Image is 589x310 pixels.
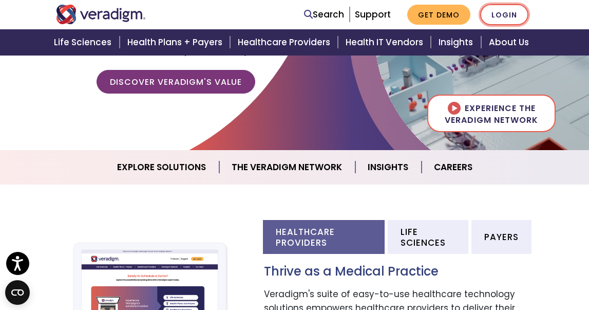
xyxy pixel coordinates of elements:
[56,5,146,24] img: Veradigm logo
[97,70,255,94] a: Discover Veradigm's Value
[5,280,30,305] button: Open CMP widget
[407,5,470,25] a: Get Demo
[392,236,577,298] iframe: Drift Chat Widget
[105,154,219,180] a: Explore Solutions
[422,154,485,180] a: Careers
[121,29,232,56] a: Health Plans + Payers
[355,8,391,21] a: Support
[219,154,355,180] a: The Veradigm Network
[471,220,531,254] li: Payers
[339,29,432,56] a: Health IT Vendors
[232,29,339,56] a: Healthcare Providers
[388,220,469,254] li: Life Sciences
[48,29,121,56] a: Life Sciences
[480,4,528,25] a: Login
[355,154,422,180] a: Insights
[432,29,482,56] a: Insights
[304,8,344,22] a: Search
[263,220,385,254] li: Healthcare Providers
[483,29,541,56] a: About Us
[264,264,534,279] h3: Thrive as a Medical Practice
